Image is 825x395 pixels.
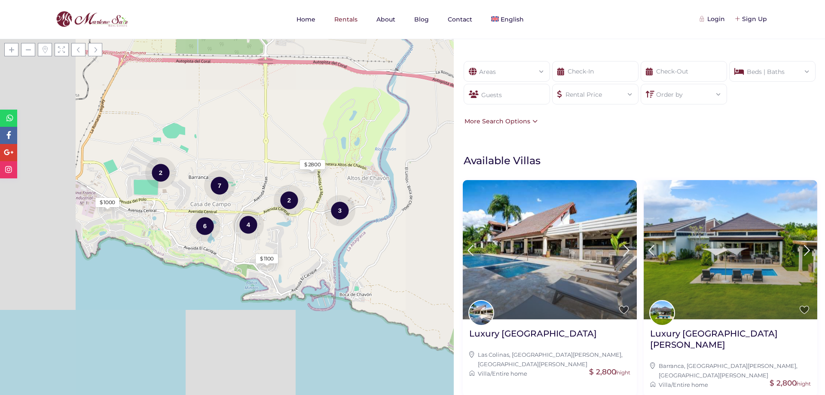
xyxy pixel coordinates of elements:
[204,169,235,202] div: 7
[650,328,811,350] h2: Luxury [GEOGRAPHIC_DATA][PERSON_NAME]
[324,194,355,227] div: 3
[233,208,264,241] div: 4
[462,116,538,126] div: More Search Options
[650,361,811,380] div: ,
[469,328,597,339] h2: Luxury [GEOGRAPHIC_DATA]
[471,61,543,77] div: Areas
[145,156,176,189] div: 2
[100,199,115,206] div: $ 1000
[189,210,220,242] div: 6
[478,370,490,377] a: Villa
[701,14,725,24] div: Login
[478,361,587,367] a: [GEOGRAPHIC_DATA][PERSON_NAME]
[673,381,708,388] a: Entire home
[464,84,550,104] div: Guests
[54,9,130,30] img: logo
[650,380,811,389] div: /
[492,370,527,377] a: Entire home
[162,110,291,155] div: Loading Maps
[501,15,524,23] span: English
[641,61,727,82] input: Check-Out
[469,369,630,378] div: /
[274,184,305,216] div: 2
[644,180,818,319] img: Luxury Villa Cañas
[552,61,639,82] input: Check-In
[304,161,321,168] div: $ 2800
[260,255,274,263] div: $ 1100
[659,372,768,379] a: [GEOGRAPHIC_DATA][PERSON_NAME]
[469,350,630,369] div: ,
[463,180,637,319] img: Luxury Villa Colinas
[736,61,809,77] div: Beds | Baths
[559,84,632,99] div: Rental Price
[650,328,811,357] a: Luxury [GEOGRAPHIC_DATA][PERSON_NAME]
[469,328,597,346] a: Luxury [GEOGRAPHIC_DATA]
[659,381,671,388] a: Villa
[478,351,621,358] a: Las Colinas, [GEOGRAPHIC_DATA][PERSON_NAME]
[648,84,720,99] div: Order by
[464,154,821,167] h1: Available Villas
[736,14,767,24] div: Sign Up
[659,362,796,369] a: Barranca, [GEOGRAPHIC_DATA][PERSON_NAME]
